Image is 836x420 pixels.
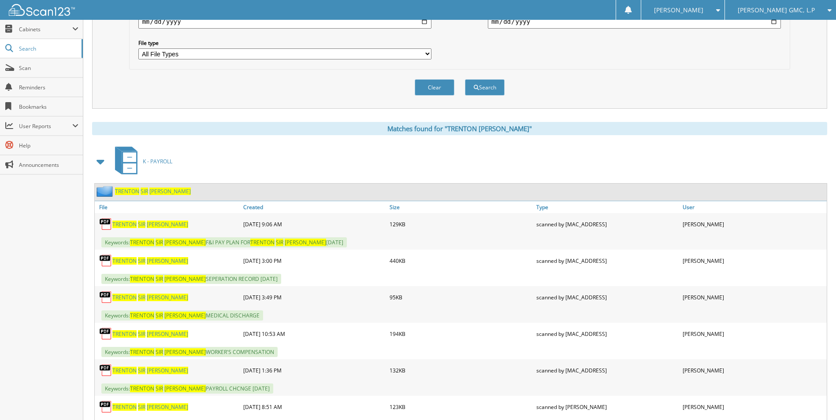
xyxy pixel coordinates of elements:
[534,288,680,306] div: scanned by [MAC_ADDRESS]
[138,15,431,29] input: start
[534,325,680,343] div: scanned by [MAC_ADDRESS]
[387,288,534,306] div: 95KB
[101,274,281,284] span: Keywords: SEPERATION RECORD [DATE]
[792,378,836,420] iframe: Chat Widget
[285,239,326,246] span: [PERSON_NAME]
[156,312,163,319] span: SIR
[112,221,188,228] a: TRENTON SIR [PERSON_NAME]
[147,294,188,301] span: [PERSON_NAME]
[241,252,387,269] div: [DATE] 3:00 PM
[110,144,172,179] a: K - PAYROLL
[112,367,137,374] span: TRENTON
[130,275,154,283] span: TRENTON
[99,400,112,413] img: PDF.png
[680,215,827,233] div: [PERSON_NAME]
[387,215,534,233] div: 129KB
[164,312,206,319] span: [PERSON_NAME]
[147,257,188,265] span: [PERSON_NAME]
[387,398,534,416] div: 123KB
[156,239,163,246] span: SIR
[164,239,206,246] span: [PERSON_NAME]
[680,325,827,343] div: [PERSON_NAME]
[680,398,827,416] div: [PERSON_NAME]
[738,7,815,13] span: [PERSON_NAME] GMC, L.P
[99,364,112,377] img: PDF.png
[99,327,112,340] img: PDF.png
[101,310,263,321] span: Keywords: MEDICAL DISCHARGE
[143,158,172,165] span: K - PAYROLL
[112,403,137,411] span: TRENTON
[19,64,78,72] span: Scan
[19,45,77,52] span: Search
[95,201,241,213] a: File
[115,188,139,195] span: TRENTON
[149,188,191,195] span: [PERSON_NAME]
[112,330,137,338] span: TRENTON
[101,347,278,357] span: Keywords: WORKER'S COMPENSATION
[164,385,206,392] span: [PERSON_NAME]
[250,239,275,246] span: TRENTON
[241,325,387,343] div: [DATE] 10:53 AM
[112,257,188,265] a: TRENTON SIR [PERSON_NAME]
[9,4,75,16] img: scan123-logo-white.svg
[241,288,387,306] div: [DATE] 3:49 PM
[680,201,827,213] a: User
[112,294,188,301] a: TRENTON SIR [PERSON_NAME]
[138,403,145,411] span: SIR
[19,142,78,149] span: Help
[387,252,534,269] div: 440KB
[680,361,827,379] div: [PERSON_NAME]
[130,348,154,356] span: TRENTON
[19,26,72,33] span: Cabinets
[387,361,534,379] div: 132KB
[488,15,781,29] input: end
[680,252,827,269] div: [PERSON_NAME]
[654,7,703,13] span: [PERSON_NAME]
[138,367,145,374] span: SIR
[19,122,72,130] span: User Reports
[138,221,145,228] span: SIR
[112,294,137,301] span: TRENTON
[19,103,78,111] span: Bookmarks
[534,361,680,379] div: scanned by [MAC_ADDRESS]
[147,367,188,374] span: [PERSON_NAME]
[387,325,534,343] div: 194KB
[19,161,78,169] span: Announcements
[241,361,387,379] div: [DATE] 1:36 PM
[19,84,78,91] span: Reminders
[99,291,112,304] img: PDF.png
[138,39,431,47] label: File type
[130,385,154,392] span: TRENTON
[147,330,188,338] span: [PERSON_NAME]
[534,252,680,269] div: scanned by [MAC_ADDRESS]
[97,186,115,197] img: folder2.png
[112,257,137,265] span: TRENTON
[164,275,206,283] span: [PERSON_NAME]
[156,275,163,283] span: SIR
[112,403,188,411] a: TRENTON SIR [PERSON_NAME]
[130,312,154,319] span: TRENTON
[147,403,188,411] span: [PERSON_NAME]
[156,385,163,392] span: SIR
[147,221,188,228] span: [PERSON_NAME]
[241,201,387,213] a: Created
[164,348,206,356] span: [PERSON_NAME]
[680,288,827,306] div: [PERSON_NAME]
[101,237,347,247] span: Keywords: F&I PAY PLAN FOR [DATE]
[112,330,188,338] a: TRENTON SIR [PERSON_NAME]
[241,398,387,416] div: [DATE] 8:51 AM
[130,239,154,246] span: TRENTON
[534,215,680,233] div: scanned by [MAC_ADDRESS]
[101,383,273,394] span: Keywords: PAYROLL CHCNGE [DATE]
[276,239,283,246] span: SIR
[99,217,112,231] img: PDF.png
[138,330,145,338] span: SIR
[141,188,148,195] span: SIR
[138,294,145,301] span: SIR
[92,122,827,135] div: Matches found for "TRENTON [PERSON_NAME]"
[138,257,145,265] span: SIR
[112,367,188,374] a: TRENTON SIR [PERSON_NAME]
[112,221,137,228] span: TRENTON
[99,254,112,267] img: PDF.png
